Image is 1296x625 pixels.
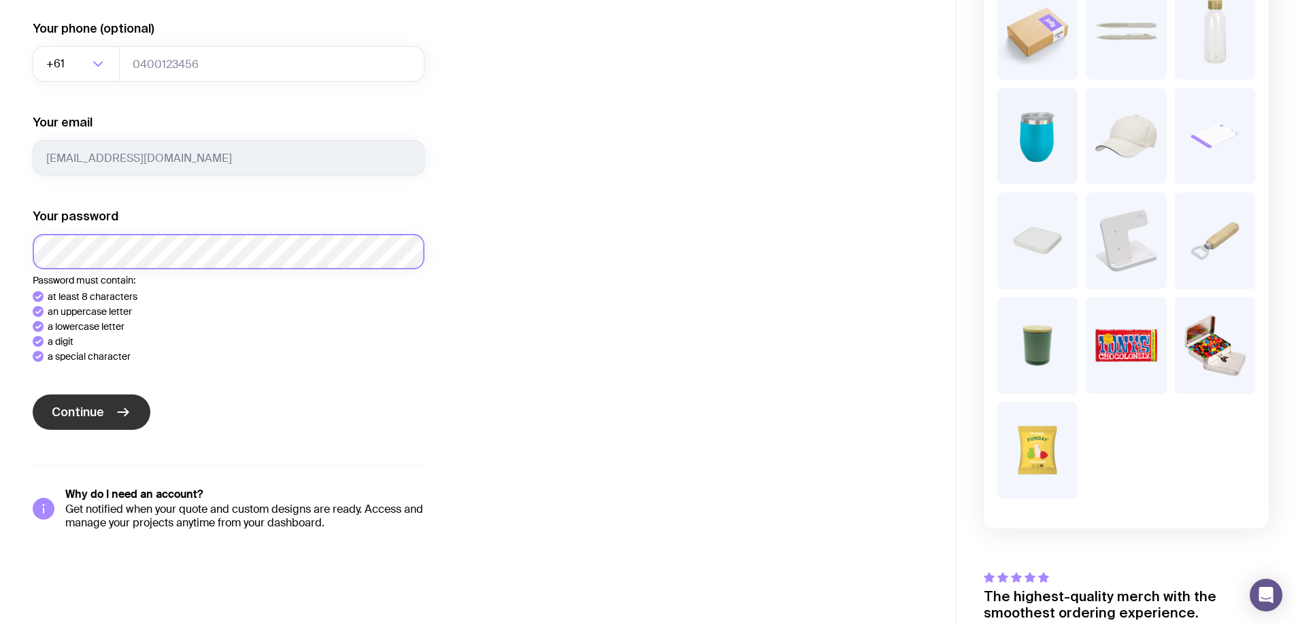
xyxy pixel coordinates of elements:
div: Search for option [33,46,120,82]
p: a special character [48,351,131,362]
span: +61 [46,46,67,82]
button: Continue [33,394,150,430]
span: Continue [52,404,104,420]
input: Search for option [67,46,88,82]
h5: Why do I need an account? [65,488,425,501]
p: Password must contain: [33,275,425,286]
p: at least 8 characters [48,291,137,302]
label: Your password [33,208,118,224]
p: The highest-quality merch with the smoothest ordering experience. [984,588,1269,621]
p: a digit [48,336,73,347]
p: Get notified when your quote and custom designs are ready. Access and manage your projects anytim... [65,503,425,530]
p: a lowercase letter [48,321,124,332]
p: an uppercase letter [48,306,132,317]
input: you@email.com [33,140,425,175]
label: Your phone (optional) [33,20,154,37]
div: Open Intercom Messenger [1250,579,1282,611]
label: Your email [33,114,93,131]
input: 0400123456 [119,46,425,82]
